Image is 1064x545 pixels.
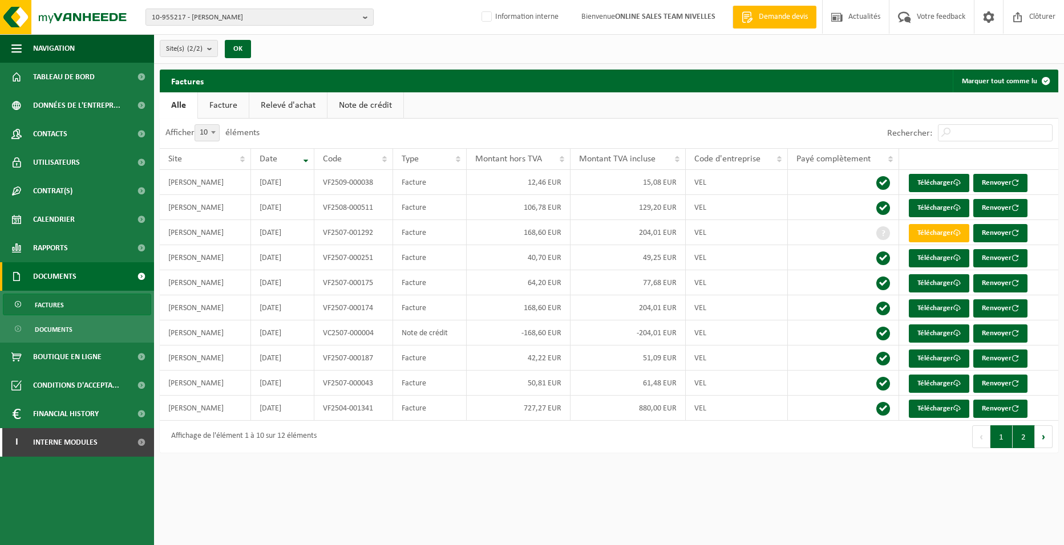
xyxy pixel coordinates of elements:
td: 51,09 EUR [571,345,685,371]
span: Conditions d'accepta... [33,371,119,400]
td: [DATE] [251,396,314,421]
td: [PERSON_NAME] [160,170,251,195]
td: [PERSON_NAME] [160,270,251,295]
td: 727,27 EUR [467,396,571,421]
span: Site(s) [166,40,203,58]
td: 12,46 EUR [467,170,571,195]
span: Date [260,154,277,164]
button: 1 [990,425,1013,448]
span: Montant hors TVA [475,154,542,164]
td: [PERSON_NAME] [160,396,251,421]
td: Facture [393,220,467,245]
td: VF2508-000511 [314,195,393,220]
td: 168,60 EUR [467,220,571,245]
td: 880,00 EUR [571,396,685,421]
a: Télécharger [909,249,969,267]
td: Facture [393,396,467,421]
button: 10-955217 - [PERSON_NAME] [145,9,374,26]
td: VF2507-000187 [314,345,393,371]
span: Documents [33,262,76,291]
span: 10 [195,124,220,141]
label: Afficher éléments [165,128,260,137]
button: 2 [1013,425,1035,448]
td: [DATE] [251,170,314,195]
a: Note de crédit [327,92,403,119]
td: [DATE] [251,220,314,245]
button: Next [1035,425,1053,448]
td: 64,20 EUR [467,270,571,295]
td: VEL [686,245,788,270]
span: Navigation [33,34,75,63]
a: Télécharger [909,224,969,242]
a: Relevé d'achat [249,92,327,119]
td: VEL [686,320,788,345]
a: Télécharger [909,174,969,192]
a: Alle [160,92,197,119]
td: VF2507-000175 [314,270,393,295]
span: Code d'entreprise [694,154,760,164]
button: Renvoyer [973,400,1027,418]
span: Interne modules [33,428,98,457]
a: Télécharger [909,324,969,343]
td: [DATE] [251,245,314,270]
td: VC2507-000004 [314,320,393,345]
td: Note de crédit [393,320,467,345]
td: Facture [393,295,467,320]
td: [DATE] [251,320,314,345]
td: 49,25 EUR [571,245,685,270]
span: I [11,428,22,457]
span: Type [402,154,419,164]
span: Utilisateurs [33,148,80,177]
td: Facture [393,245,467,270]
label: Rechercher: [887,129,932,138]
td: 77,68 EUR [571,270,685,295]
span: Payé complètement [796,154,871,164]
a: Télécharger [909,274,969,292]
span: 10 [195,125,219,141]
span: Boutique en ligne [33,343,102,371]
td: Facture [393,195,467,220]
button: Renvoyer [973,299,1027,318]
label: Information interne [479,9,559,26]
button: Renvoyer [973,224,1027,242]
td: 50,81 EUR [467,371,571,396]
td: Facture [393,270,467,295]
td: [DATE] [251,345,314,371]
span: Documents [35,319,72,340]
a: Télécharger [909,400,969,418]
td: [PERSON_NAME] [160,220,251,245]
a: Télécharger [909,299,969,318]
td: VEL [686,345,788,371]
td: [PERSON_NAME] [160,345,251,371]
td: VF2504-001341 [314,396,393,421]
button: Renvoyer [973,324,1027,343]
td: [PERSON_NAME] [160,195,251,220]
td: VF2507-000043 [314,371,393,396]
span: 10-955217 - [PERSON_NAME] [152,9,358,26]
span: Financial History [33,400,99,428]
td: 15,08 EUR [571,170,685,195]
td: VEL [686,295,788,320]
span: Données de l'entrepr... [33,91,120,120]
count: (2/2) [187,45,203,52]
span: Montant TVA incluse [579,154,656,164]
span: Factures [35,294,64,316]
a: Télécharger [909,375,969,393]
td: [PERSON_NAME] [160,320,251,345]
span: Code [323,154,342,164]
span: Contrat(s) [33,177,72,205]
td: 42,22 EUR [467,345,571,371]
button: Renvoyer [973,274,1027,292]
span: Site [168,154,182,164]
td: 61,48 EUR [571,371,685,396]
td: VEL [686,396,788,421]
button: Renvoyer [973,375,1027,393]
td: VF2507-001292 [314,220,393,245]
button: Site(s)(2/2) [160,40,218,57]
td: [DATE] [251,295,314,320]
button: Renvoyer [973,249,1027,267]
strong: ONLINE SALES TEAM NIVELLES [615,13,715,21]
a: Facture [198,92,249,119]
td: 204,01 EUR [571,220,685,245]
a: Documents [3,318,151,340]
